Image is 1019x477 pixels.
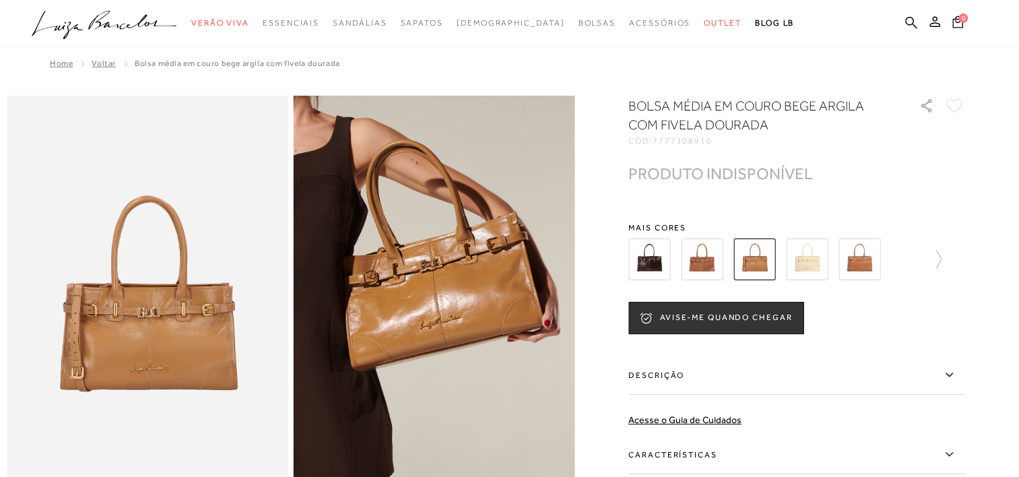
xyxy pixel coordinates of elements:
[958,13,968,23] span: 0
[948,15,967,33] button: 0
[400,11,442,36] a: categoryNavScreenReaderText
[628,166,813,181] div: PRODUTO INDISPONÍVEL
[628,238,670,280] img: BOLSA CAFÉ COM ALÇAS ALONGADAS E FERRAGEM DOURADA EM VERNIZ GRANDE
[628,96,881,134] h1: BOLSA MÉDIA EM COURO BEGE ARGILA COM FIVELA DOURADA
[400,18,442,28] span: Sapatos
[628,302,803,334] button: AVISE-ME QUANDO CHEGAR
[333,11,387,36] a: categoryNavScreenReaderText
[733,238,775,280] img: BOLSA MÉDIA EM COURO BEGE ARGILA COM FIVELA DOURADA
[578,18,616,28] span: Bolsas
[578,11,616,36] a: categoryNavScreenReaderText
[786,238,828,280] img: BOLSA MÉDIA EM COURO BEGE NATA COM FIVELA DOURADA
[755,11,794,36] a: BLOG LB
[628,356,965,395] label: Descrição
[629,18,690,28] span: Acessórios
[92,59,116,68] a: Voltar
[681,238,723,280] img: BOLSA COM ALÇAS ALONGADAS E FERRAGEM DOURADA EM CAMURÇA CARAMELO MÉDIA
[263,18,319,28] span: Essenciais
[628,435,965,474] label: Características
[653,136,713,146] span: 7777108910
[628,414,742,425] a: Acesse o Guia de Cuidados
[191,18,249,28] span: Verão Viva
[457,11,565,36] a: noSubCategoriesText
[704,18,742,28] span: Outlet
[628,224,965,232] span: Mais cores
[839,238,880,280] img: BOLSA MÉDIA EM COURO CARAMELO COM FIVELA DOURADA
[755,18,794,28] span: BLOG LB
[135,59,340,68] span: BOLSA MÉDIA EM COURO BEGE ARGILA COM FIVELA DOURADA
[629,11,690,36] a: categoryNavScreenReaderText
[50,59,73,68] a: Home
[263,11,319,36] a: categoryNavScreenReaderText
[191,11,249,36] a: categoryNavScreenReaderText
[628,137,898,145] div: CÓD:
[704,11,742,36] a: categoryNavScreenReaderText
[333,18,387,28] span: Sandálias
[457,18,565,28] span: [DEMOGRAPHIC_DATA]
